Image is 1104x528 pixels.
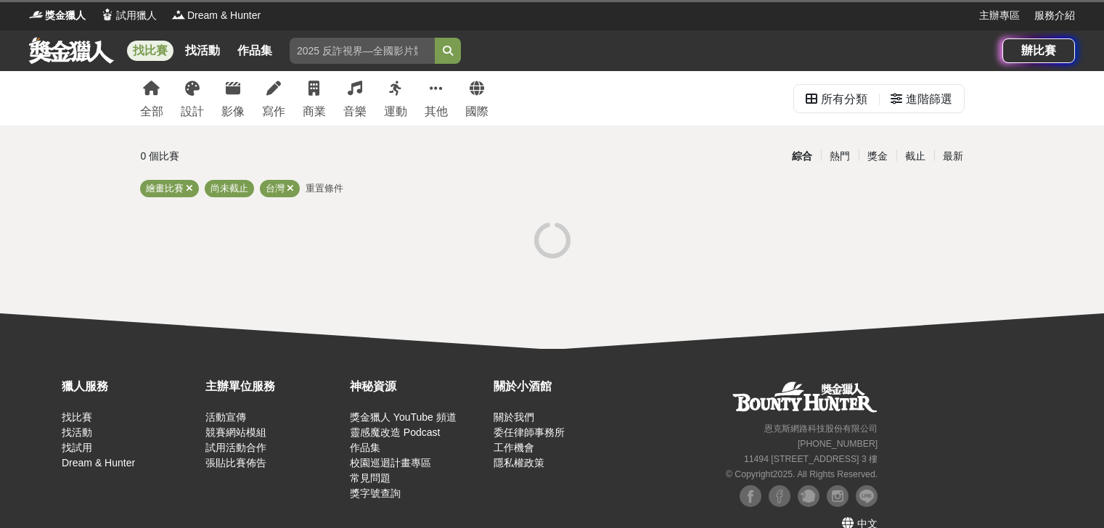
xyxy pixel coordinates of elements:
[266,183,285,194] span: 台灣
[171,8,261,23] a: LogoDream & Hunter
[350,426,440,438] a: 靈感魔改造 Podcast
[744,454,878,464] small: 11494 [STREET_ADDRESS] 3 樓
[205,426,266,438] a: 競賽網站模組
[262,103,285,120] div: 寫作
[1034,8,1075,23] a: 服務介紹
[140,103,163,120] div: 全部
[425,71,448,125] a: 其他
[906,85,952,114] div: 進階篩選
[726,469,878,479] small: © Copyright 2025 . All Rights Reserved.
[205,411,246,423] a: 活動宣傳
[821,144,859,169] div: 熱門
[859,144,896,169] div: 獎金
[979,8,1020,23] a: 主辦專區
[205,457,266,469] a: 張貼比賽佈告
[764,424,878,434] small: 恩克斯網路科技股份有限公司
[140,71,163,125] a: 全部
[179,41,226,61] a: 找活動
[1002,38,1075,63] a: 辦比賽
[494,411,534,423] a: 關於我們
[465,103,488,120] div: 國際
[116,8,157,23] span: 試用獵人
[303,71,326,125] a: 商業
[465,71,488,125] a: 國際
[494,457,544,469] a: 隱私權政策
[29,7,44,22] img: Logo
[494,426,565,438] a: 委任律師事務所
[100,7,115,22] img: Logo
[205,378,342,395] div: 主辦單位服務
[62,457,135,469] a: Dream & Hunter
[783,144,821,169] div: 綜合
[221,103,245,120] div: 影像
[221,71,245,125] a: 影像
[350,378,486,395] div: 神秘資源
[821,85,867,114] div: 所有分類
[100,8,157,23] a: Logo試用獵人
[425,103,448,120] div: 其他
[798,439,878,449] small: [PHONE_NUMBER]
[262,71,285,125] a: 寫作
[934,144,972,169] div: 最新
[187,8,261,23] span: Dream & Hunter
[384,103,407,120] div: 運動
[146,183,184,194] span: 繪畫比賽
[205,442,266,453] a: 試用活動合作
[856,485,878,507] img: LINE
[343,103,367,120] div: 音樂
[343,71,367,125] a: 音樂
[896,144,934,169] div: 截止
[62,378,198,395] div: 獵人服務
[210,183,248,194] span: 尚未截止
[350,457,431,469] a: 校園巡迴計畫專區
[62,426,92,438] a: 找活動
[798,485,819,507] img: Plurk
[769,485,790,507] img: Facebook
[141,144,414,169] div: 0 個比賽
[350,472,391,484] a: 常見問題
[740,485,761,507] img: Facebook
[306,183,343,194] span: 重置條件
[827,485,849,507] img: Instagram
[350,487,401,499] a: 獎字號查詢
[45,8,86,23] span: 獎金獵人
[62,442,92,453] a: 找試用
[303,103,326,120] div: 商業
[232,41,278,61] a: 作品集
[181,71,204,125] a: 設計
[384,71,407,125] a: 運動
[290,38,435,64] input: 2025 反詐視界—全國影片競賽
[171,7,186,22] img: Logo
[181,103,204,120] div: 設計
[127,41,173,61] a: 找比賽
[350,411,457,423] a: 獎金獵人 YouTube 頻道
[62,411,92,423] a: 找比賽
[29,8,86,23] a: Logo獎金獵人
[494,442,534,453] a: 工作機會
[494,378,630,395] div: 關於小酒館
[350,442,380,453] a: 作品集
